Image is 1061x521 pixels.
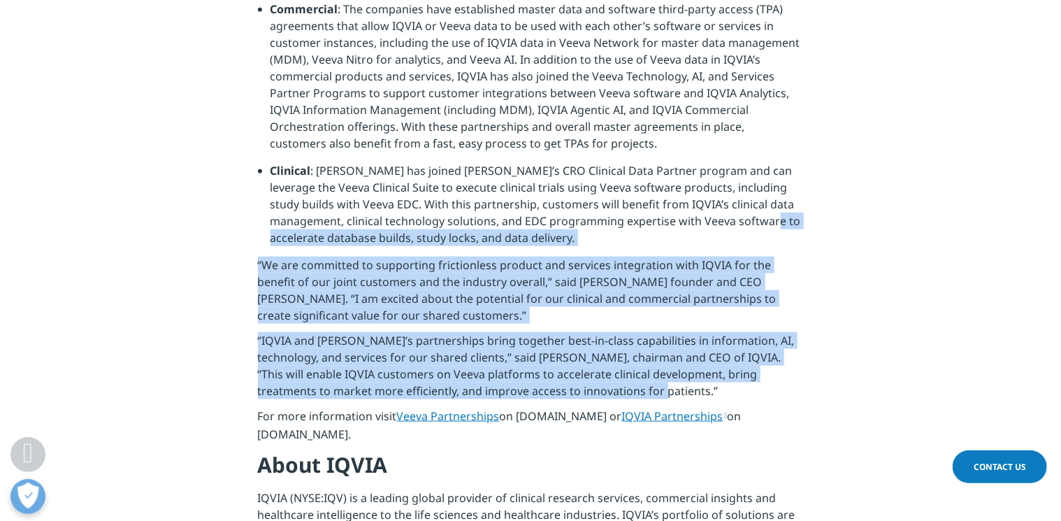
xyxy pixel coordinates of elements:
[10,479,45,514] button: Open Preferences
[270,163,311,178] strong: Clinical
[622,408,728,424] a: IQVIA Partnerships
[258,257,804,332] p: “We are committed to supporting frictionless product and services integration with IQVIA for the ...
[270,162,804,257] li: : [PERSON_NAME] has joined [PERSON_NAME]’s CRO Clinical Data Partner program and can leverage the...
[258,451,804,490] h4: About IQVIA
[974,461,1026,473] span: Contact Us
[270,1,804,162] li: : The companies have established master data and software third-party access (TPA) agreements tha...
[258,408,804,451] p: For more information visit on [DOMAIN_NAME] or on [DOMAIN_NAME].
[258,332,804,408] p: “IQVIA and [PERSON_NAME]’s partnerships bring together best-in-class capabilities in information,...
[397,408,500,424] a: Veeva Partnerships
[953,450,1047,483] a: Contact Us
[270,1,338,17] strong: Commercial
